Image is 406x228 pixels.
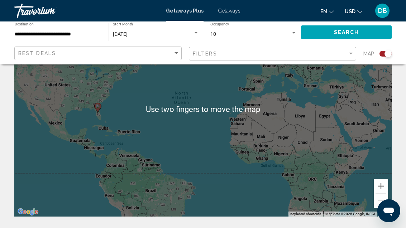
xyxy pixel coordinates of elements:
span: 10 [210,31,216,37]
span: Search [334,30,359,35]
iframe: Button to launch messaging window [377,199,400,222]
mat-select: Sort by [18,50,180,57]
img: Google [16,207,40,217]
span: USD [345,9,355,14]
a: Travorium [14,4,159,18]
button: Keyboard shortcuts [290,212,321,217]
a: Open this area in Google Maps (opens a new window) [16,207,40,217]
span: Best Deals [18,50,56,56]
button: User Menu [373,3,392,18]
button: Zoom out [374,194,388,208]
button: Zoom in [374,179,388,193]
button: Change currency [345,6,362,16]
span: Map [363,49,374,59]
button: Filter [189,47,356,61]
a: Getaways [218,8,240,14]
span: Map data ©2025 Google, INEGI [325,212,375,216]
span: [DATE] [113,31,128,37]
span: en [320,9,327,14]
a: Getaways Plus [166,8,204,14]
span: Filters [193,51,217,57]
button: Search [301,25,392,39]
span: DB [378,7,387,14]
button: Change language [320,6,334,16]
